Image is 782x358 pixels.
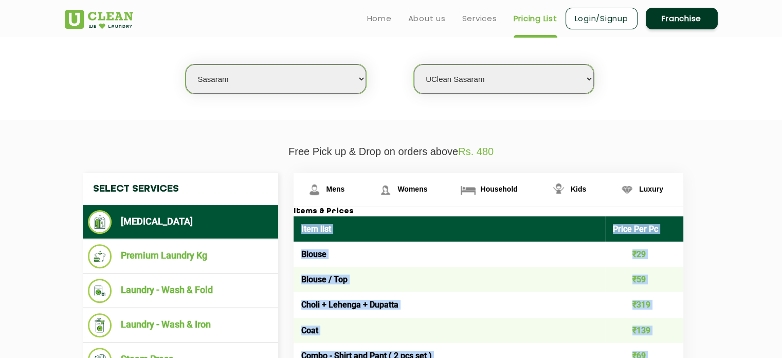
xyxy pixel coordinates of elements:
img: UClean Laundry and Dry Cleaning [65,10,133,29]
span: Womens [397,185,427,193]
td: ₹319 [605,292,683,317]
td: ₹59 [605,267,683,292]
a: Services [462,12,497,25]
td: ₹29 [605,242,683,267]
td: Blouse / Top [294,267,606,292]
p: Free Pick up & Drop on orders above [65,146,718,158]
td: Coat [294,318,606,343]
span: Kids [571,185,586,193]
img: Luxury [618,181,636,199]
h4: Select Services [83,173,278,205]
img: Kids [550,181,568,199]
th: Price Per Pc [605,216,683,242]
span: Rs. 480 [458,146,494,157]
h3: Items & Prices [294,207,683,216]
span: Luxury [639,185,663,193]
td: Choli + Lehenga + Dupatta [294,292,606,317]
img: Mens [305,181,323,199]
a: Franchise [646,8,718,29]
img: Laundry - Wash & Fold [88,279,112,303]
a: Pricing List [514,12,557,25]
th: Item list [294,216,606,242]
img: Premium Laundry Kg [88,244,112,268]
li: Laundry - Wash & Iron [88,313,273,337]
li: Laundry - Wash & Fold [88,279,273,303]
li: Premium Laundry Kg [88,244,273,268]
a: Login/Signup [566,8,638,29]
img: Womens [376,181,394,199]
a: About us [408,12,446,25]
span: Household [480,185,517,193]
span: Mens [326,185,345,193]
a: Home [367,12,392,25]
li: [MEDICAL_DATA] [88,210,273,234]
img: Laundry - Wash & Iron [88,313,112,337]
img: Dry Cleaning [88,210,112,234]
img: Household [459,181,477,199]
td: ₹139 [605,318,683,343]
td: Blouse [294,242,606,267]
